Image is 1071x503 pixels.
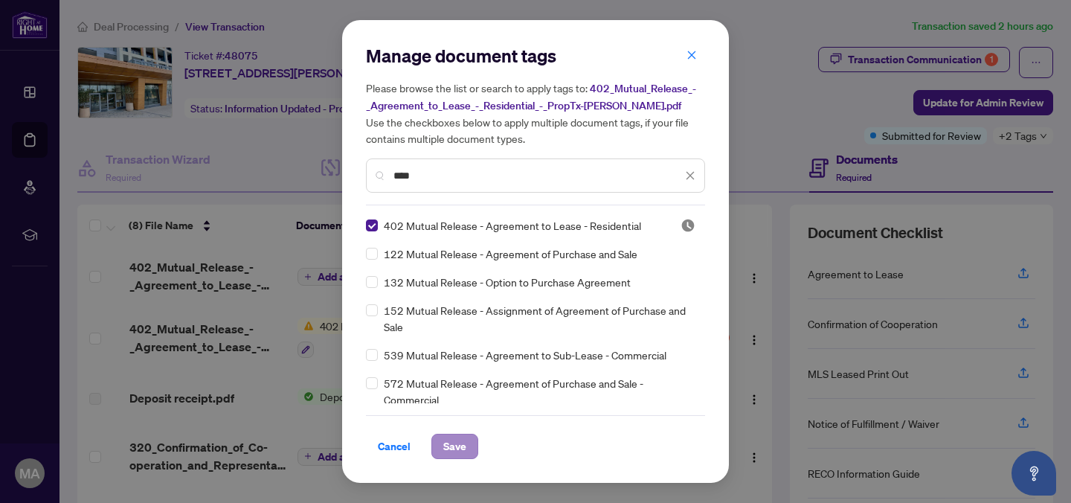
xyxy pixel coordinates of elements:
span: 402 Mutual Release - Agreement to Lease - Residential [384,217,641,234]
span: close [685,170,695,181]
button: Cancel [366,434,422,459]
span: 572 Mutual Release - Agreement of Purchase and Sale - Commercial [384,375,696,408]
button: Open asap [1011,451,1056,496]
span: Save [443,435,466,458]
img: status [681,218,695,233]
span: 539 Mutual Release - Agreement to Sub-Lease - Commercial [384,347,666,363]
span: 132 Mutual Release - Option to Purchase Agreement [384,274,631,290]
button: Save [431,434,478,459]
span: Pending Review [681,218,695,233]
span: Cancel [378,435,411,458]
h2: Manage document tags [366,44,705,68]
h5: Please browse the list or search to apply tags to: Use the checkboxes below to apply multiple doc... [366,80,705,147]
span: 122 Mutual Release - Agreement of Purchase and Sale [384,246,637,262]
span: 152 Mutual Release - Assignment of Agreement of Purchase and Sale [384,302,696,335]
span: close [686,50,697,60]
